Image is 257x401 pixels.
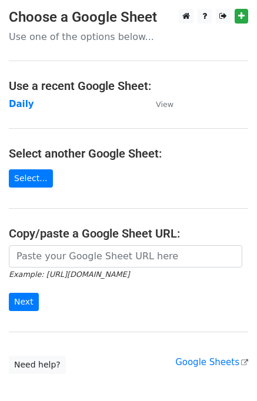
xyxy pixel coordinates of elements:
h4: Copy/paste a Google Sheet URL: [9,226,248,240]
input: Paste your Google Sheet URL here [9,245,242,268]
h4: Use a recent Google Sheet: [9,79,248,93]
a: Daily [9,99,34,109]
a: View [144,99,173,109]
h4: Select another Google Sheet: [9,146,248,161]
a: Select... [9,169,53,188]
small: View [156,100,173,109]
p: Use one of the options below... [9,31,248,43]
input: Next [9,293,39,311]
small: Example: [URL][DOMAIN_NAME] [9,270,129,279]
a: Google Sheets [175,357,248,367]
h3: Choose a Google Sheet [9,9,248,26]
a: Need help? [9,356,66,374]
